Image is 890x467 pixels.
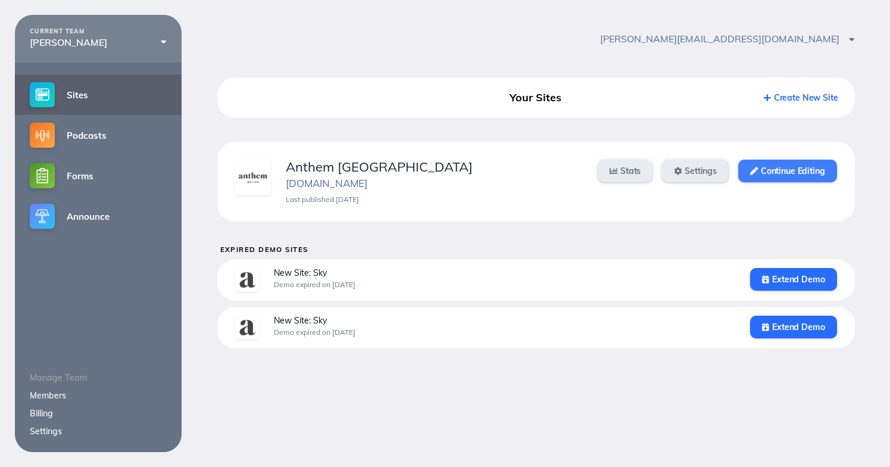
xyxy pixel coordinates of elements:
[600,33,854,45] span: [PERSON_NAME][EMAIL_ADDRESS][DOMAIN_NAME]
[235,160,271,195] img: tkyjdw66yodbg1h1.png
[15,196,182,236] a: Announce
[598,160,652,182] a: Stats
[30,82,55,107] img: sites-small@2x.png
[15,74,182,115] a: Sites
[235,316,259,340] img: 0n5e3kwwxbuc3jxm.jpg
[30,390,66,401] a: Members
[30,426,62,437] a: Settings
[15,155,182,196] a: Forms
[286,177,367,189] a: [DOMAIN_NAME]
[30,37,167,48] div: [PERSON_NAME]
[15,115,182,155] a: Podcasts
[30,372,87,383] span: Manage Team
[274,316,736,325] div: New Site: Sky
[274,281,736,289] div: Demo expired on [DATE]
[30,408,53,419] a: Billing
[30,204,55,229] img: announce-small@2x.png
[750,316,836,338] a: Extend Demo
[235,268,259,292] img: 0n5e3kwwxbuc3jxm.jpg
[286,160,583,175] div: Anthem [GEOGRAPHIC_DATA]
[738,160,836,182] a: Continue Editing
[220,245,855,253] h5: Expired Demo Sites
[30,123,55,148] img: podcasts-small@2x.png
[286,195,583,204] div: Last published [DATE]
[30,163,55,188] img: forms-small@2x.png
[274,268,736,278] div: New Site: Sky
[435,87,636,108] div: Your Sites
[764,92,838,103] a: Create New Site
[662,160,729,182] a: Settings
[30,28,167,35] div: CURRENT TEAM
[750,268,836,291] a: Extend Demo
[274,328,736,337] div: Demo expired on [DATE]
